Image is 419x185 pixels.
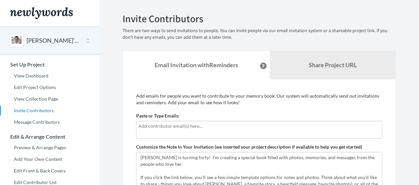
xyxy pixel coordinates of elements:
[10,7,73,19] img: Newlywords logo
[123,13,396,24] h2: Invite Contributors
[123,27,396,41] p: There are two ways to send invitations to people. You can invite people via our email invitation ...
[136,93,382,106] p: Add emails for people you want to contribute to your memory book. Our system will automatically s...
[26,36,80,45] button: [PERSON_NAME]’s 40th
[136,144,362,150] label: Customize the Note in Your Invitation (we inserted your project description if available to help ...
[138,122,378,130] input: Add contributor email(s) here...
[0,62,99,68] h3: Set Up Project
[136,113,180,119] label: Paste or Type Emails:
[309,61,357,69] b: Share Project URL
[155,61,238,69] strong: Email Invitation with Reminders
[0,134,99,140] h3: Edit & Arrange Content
